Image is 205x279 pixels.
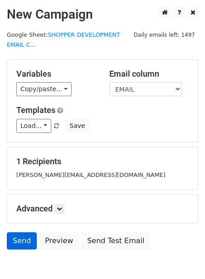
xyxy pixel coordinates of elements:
[81,232,150,250] a: Send Test Email
[131,30,198,40] span: Daily emails left: 1497
[16,204,189,214] h5: Advanced
[16,157,189,166] h5: 1 Recipients
[16,171,166,178] small: [PERSON_NAME][EMAIL_ADDRESS][DOMAIN_NAME]
[16,105,55,115] a: Templates
[7,7,198,22] h2: New Campaign
[160,235,205,279] iframe: Chat Widget
[39,232,79,250] a: Preview
[131,31,198,38] a: Daily emails left: 1497
[16,69,96,79] h5: Variables
[16,82,72,96] a: Copy/paste...
[16,119,51,133] a: Load...
[65,119,89,133] button: Save
[7,31,120,49] small: Google Sheet:
[109,69,189,79] h5: Email column
[7,31,120,49] a: SHOPPER DEVELOPMENT EMAIL C...
[7,232,37,250] a: Send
